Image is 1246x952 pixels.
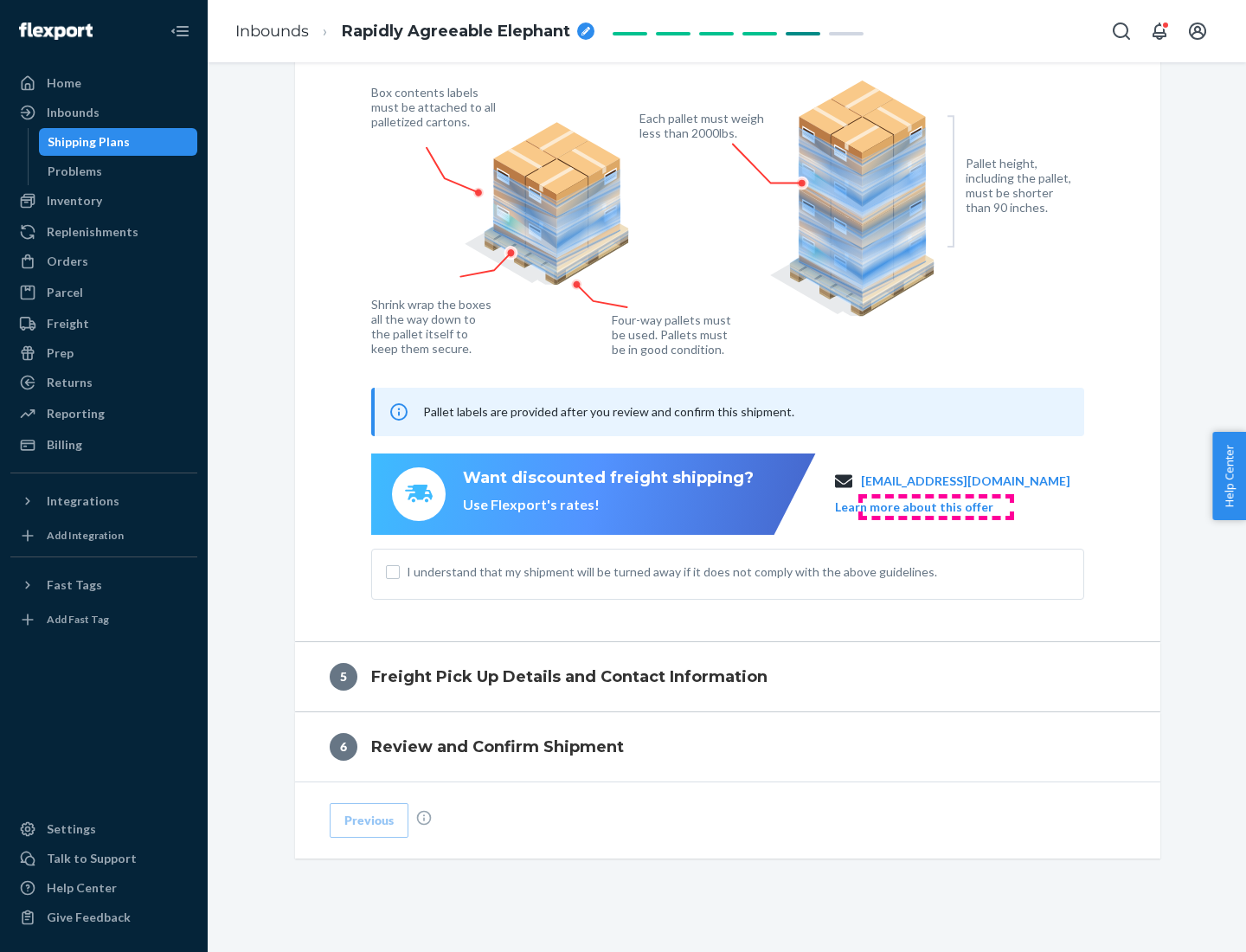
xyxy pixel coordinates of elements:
[330,803,408,838] button: Previous
[48,163,102,180] div: Problems
[861,473,1070,490] a: [EMAIL_ADDRESS][DOMAIN_NAME]
[371,297,495,356] figcaption: Shrink wrap the boxes all the way down to the pallet itself to keep them secure.
[330,733,357,761] div: 6
[966,156,1079,215] figcaption: Pallet height, including the pallet, must be shorter than 90 inches.
[10,845,197,872] a: Talk to Support
[47,850,137,867] div: Talk to Support
[47,820,96,838] div: Settings
[10,815,197,843] a: Settings
[10,339,197,367] a: Prep
[47,576,102,594] div: Fast Tags
[295,642,1160,711] button: 5Freight Pick Up Details and Contact Information
[1142,14,1177,48] button: Open notifications
[463,467,754,490] div: Want discounted freight shipping?
[19,23,93,40] img: Flexport logo
[47,74,81,92] div: Home
[47,528,124,543] div: Add Integration
[10,571,197,599] button: Fast Tags
[10,431,197,459] a: Billing
[47,223,138,241] div: Replenishments
[1104,14,1139,48] button: Open Search Box
[10,279,197,306] a: Parcel
[342,21,570,43] span: Rapidly Agreeable Elephant
[47,492,119,510] div: Integrations
[330,663,357,691] div: 5
[39,158,198,185] a: Problems
[47,344,74,362] div: Prep
[47,374,93,391] div: Returns
[47,405,105,422] div: Reporting
[47,104,100,121] div: Inbounds
[10,606,197,634] a: Add Fast Tag
[47,909,131,926] div: Give Feedback
[47,284,83,301] div: Parcel
[386,565,400,579] input: I understand that my shipment will be turned away if it does not comply with the above guidelines.
[835,499,993,516] button: Learn more about this offer
[423,404,794,419] span: Pallet labels are provided after you review and confirm this shipment.
[10,310,197,338] a: Freight
[10,218,197,246] a: Replenishments
[295,712,1160,782] button: 6Review and Confirm Shipment
[10,187,197,215] a: Inventory
[47,315,89,332] div: Freight
[47,879,117,897] div: Help Center
[222,6,608,57] ol: breadcrumbs
[407,563,1069,581] span: I understand that my shipment will be turned away if it does not comply with the above guidelines.
[371,85,500,129] figcaption: Box contents labels must be attached to all palletized cartons.
[10,904,197,931] button: Give Feedback
[10,487,197,515] button: Integrations
[1212,432,1246,520] button: Help Center
[10,248,197,275] a: Orders
[10,522,197,550] a: Add Integration
[639,111,768,140] figcaption: Each pallet must weigh less than 2000lbs.
[47,253,88,270] div: Orders
[39,128,198,156] a: Shipping Plans
[235,22,309,41] a: Inbounds
[10,369,197,396] a: Returns
[1180,14,1215,48] button: Open account menu
[371,736,624,758] h4: Review and Confirm Shipment
[48,133,130,151] div: Shipping Plans
[10,874,197,902] a: Help Center
[163,14,197,48] button: Close Navigation
[10,99,197,126] a: Inbounds
[47,192,102,209] div: Inventory
[10,69,197,97] a: Home
[463,495,754,515] div: Use Flexport's rates!
[47,612,109,627] div: Add Fast Tag
[612,312,732,357] figcaption: Four-way pallets must be used. Pallets must be in good condition.
[10,400,197,428] a: Reporting
[47,436,82,453] div: Billing
[371,666,768,688] h4: Freight Pick Up Details and Contact Information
